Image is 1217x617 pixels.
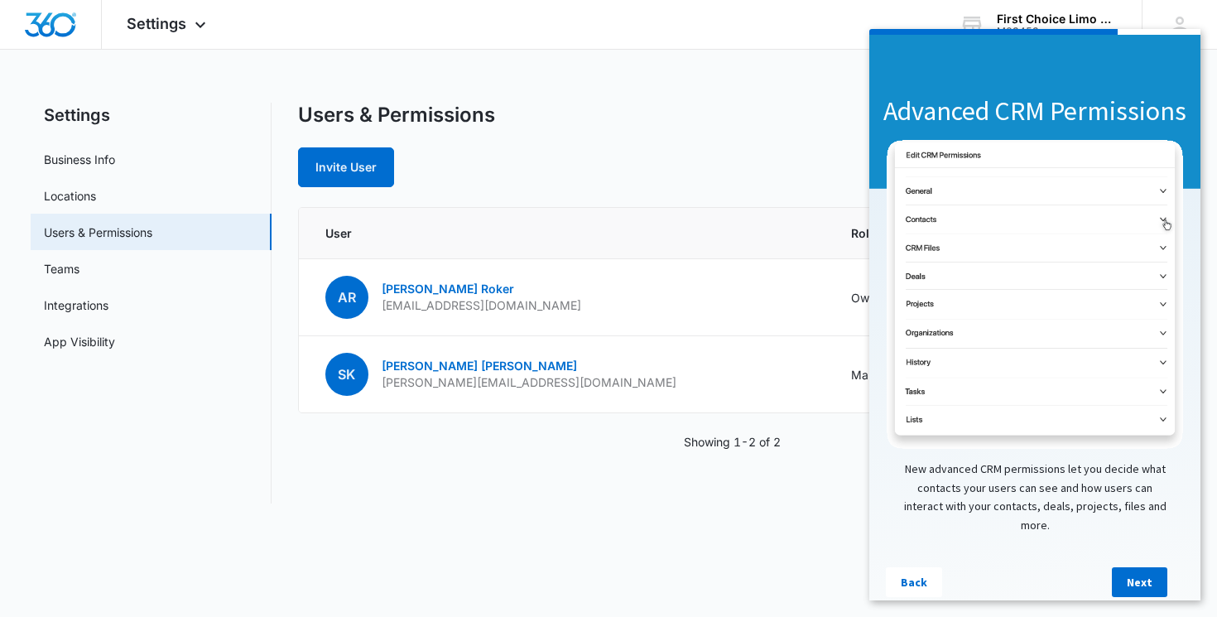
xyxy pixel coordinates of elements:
[44,224,152,241] a: Users & Permissions
[31,103,272,128] h2: Settings
[382,297,581,314] p: [EMAIL_ADDRESS][DOMAIN_NAME]
[325,353,368,396] span: SK
[298,160,394,174] a: Invite User
[851,224,930,242] span: Role
[17,431,315,505] p: New advanced CRM permissions let you decide what contacts your users can see and how users can in...
[325,368,368,382] a: SK
[44,151,115,168] a: Business Info
[382,374,676,391] p: [PERSON_NAME][EMAIL_ADDRESS][DOMAIN_NAME]
[382,282,514,296] a: [PERSON_NAME] Roker
[325,276,368,319] span: AR
[298,147,394,187] button: Invite User
[44,333,115,350] a: App Visibility
[997,12,1118,26] div: account name
[684,433,781,451] p: Showing 1-2 of 2
[44,260,79,277] a: Teams
[17,538,73,568] a: Back
[831,259,950,336] td: Owner
[44,296,108,314] a: Integrations
[325,291,368,305] a: AR
[44,187,96,205] a: Locations
[831,336,950,413] td: Manager
[382,359,577,373] a: [PERSON_NAME] [PERSON_NAME]
[997,26,1118,37] div: account id
[298,103,495,128] h1: Users & Permissions
[325,224,812,242] span: User
[127,15,186,32] span: Settings
[243,538,298,568] a: Next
